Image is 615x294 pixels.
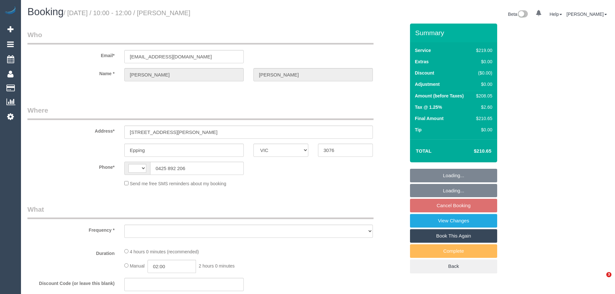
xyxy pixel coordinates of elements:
strong: Total [416,148,432,154]
label: Tip [415,127,422,133]
legend: What [27,205,374,219]
img: New interface [517,10,528,19]
input: Phone* [150,162,244,175]
a: Book This Again [410,229,497,243]
label: Discount [415,70,434,76]
label: Final Amount [415,115,444,122]
div: $0.00 [474,127,492,133]
span: 4 hours 0 minutes (recommended) [130,249,199,254]
div: $0.00 [474,81,492,87]
label: Amount (before Taxes) [415,93,464,99]
iframe: Intercom live chat [593,272,609,288]
a: Help [549,12,562,17]
input: First Name* [124,68,244,81]
label: Frequency * [23,225,119,233]
div: $210.65 [474,115,492,122]
div: $0.00 [474,58,492,65]
small: / [DATE] / 10:00 - 12:00 / [PERSON_NAME] [64,9,190,16]
span: Send me free SMS reminders about my booking [130,181,226,186]
legend: Where [27,106,374,120]
legend: Who [27,30,374,45]
img: Automaid Logo [4,6,17,15]
div: $208.05 [474,93,492,99]
input: Email* [124,50,244,63]
label: Service [415,47,431,54]
label: Adjustment [415,81,440,87]
label: Email* [23,50,119,59]
div: ($0.00) [474,70,492,76]
a: Back [410,259,497,273]
h3: Summary [415,29,494,36]
a: View Changes [410,214,497,228]
span: Booking [27,6,64,17]
label: Extras [415,58,429,65]
span: 3 [606,272,611,277]
label: Discount Code (or leave this blank) [23,278,119,287]
span: Manual [130,263,145,269]
label: Address* [23,126,119,134]
div: $219.00 [474,47,492,54]
h4: $210.65 [455,148,491,154]
a: Beta [508,12,528,17]
label: Tax @ 1.25% [415,104,442,110]
input: Post Code* [318,144,373,157]
label: Duration [23,248,119,257]
a: [PERSON_NAME] [567,12,607,17]
input: Suburb* [124,144,244,157]
input: Last Name* [253,68,373,81]
label: Name * [23,68,119,77]
span: 2 hours 0 minutes [199,263,235,269]
label: Phone* [23,162,119,170]
div: $2.60 [474,104,492,110]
